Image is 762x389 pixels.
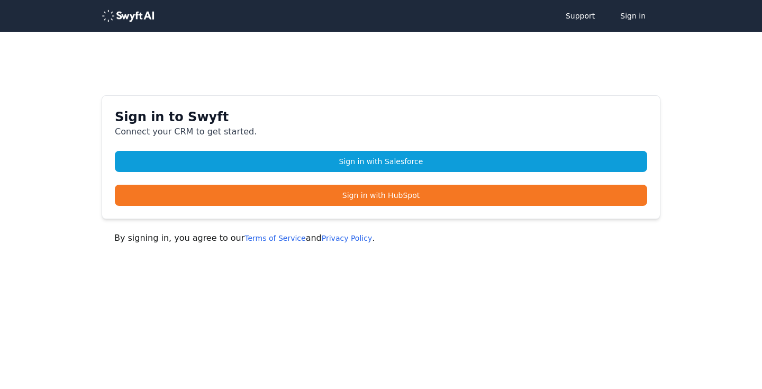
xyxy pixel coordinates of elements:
[115,151,647,172] a: Sign in with Salesforce
[115,185,647,206] a: Sign in with HubSpot
[244,234,305,242] a: Terms of Service
[115,125,647,138] p: Connect your CRM to get started.
[555,5,605,26] a: Support
[115,108,647,125] h1: Sign in to Swyft
[114,232,648,245] p: By signing in, you agree to our and .
[322,234,372,242] a: Privacy Policy
[102,10,155,22] img: logo-488353a97b7647c9773e25e94dd66c4536ad24f66c59206894594c5eb3334934.png
[610,5,656,26] button: Sign in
